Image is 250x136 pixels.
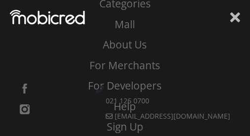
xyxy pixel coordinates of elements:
a: 021 126 0700 [96,95,240,106]
img: Mobicred [10,10,85,25]
a: [EMAIL_ADDRESS][DOMAIN_NAME] [96,111,240,121]
a: Help [7,99,243,115]
a: Sign Up [7,119,243,135]
a: For Developers [7,78,243,94]
a: About Us [7,37,243,53]
a: Mall [7,17,243,33]
a: For Merchants [7,58,243,74]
